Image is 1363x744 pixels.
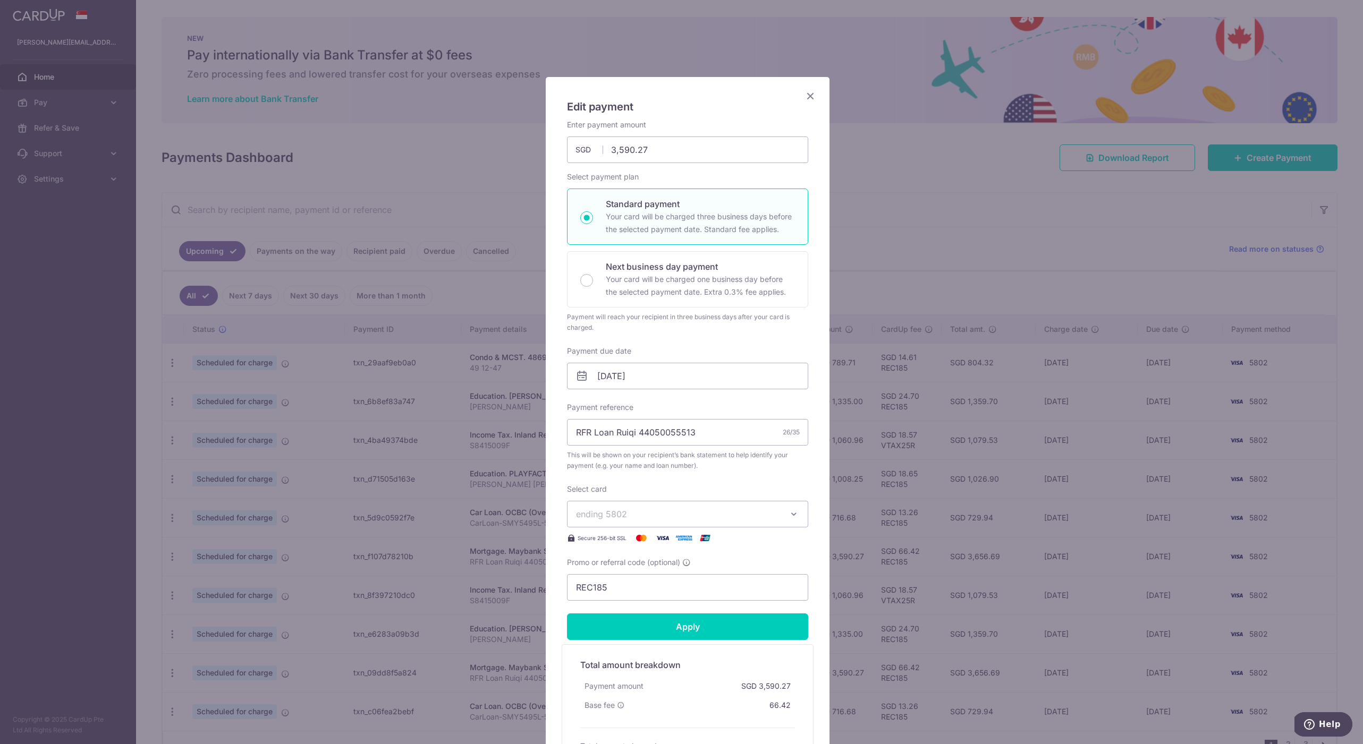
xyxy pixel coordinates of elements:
[567,98,808,115] h5: Edit payment
[567,450,808,471] span: This will be shown on your recipient’s bank statement to help identify your payment (e.g. your na...
[580,677,648,696] div: Payment amount
[567,363,808,389] input: DD / MM / YYYY
[580,659,795,671] h5: Total amount breakdown
[1294,712,1352,739] iframe: Opens a widget where you can find more information
[567,119,646,130] label: Enter payment amount
[567,613,808,640] input: Apply
[567,172,639,182] label: Select payment plan
[652,532,673,544] img: Visa
[695,532,716,544] img: UnionPay
[567,501,808,527] button: ending 5802
[567,402,633,413] label: Payment reference
[673,532,695,544] img: American Express
[24,7,46,17] span: Help
[567,136,808,163] input: 0.00
[606,260,795,273] p: Next business day payment
[576,509,627,519] span: ending 5802
[783,427,800,438] div: 26/35
[575,144,603,155] span: SGD
[578,534,627,542] span: Secure 256-bit SSL
[606,273,795,298] p: Your card will be charged one business day before the selected payment date. Extra 0.3% fee applies.
[567,484,607,494] label: Select card
[567,346,631,356] label: Payment due date
[567,557,680,568] span: Promo or referral code (optional)
[606,198,795,210] p: Standard payment
[737,677,795,696] div: SGD 3,590.27
[606,210,795,236] p: Your card will be charged three business days before the selected payment date. Standard fee appl...
[631,532,652,544] img: Mastercard
[567,312,808,333] div: Payment will reach your recipient in three business days after your card is charged.
[585,700,615,711] span: Base fee
[765,696,795,715] div: 66.42
[804,90,817,102] button: Close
